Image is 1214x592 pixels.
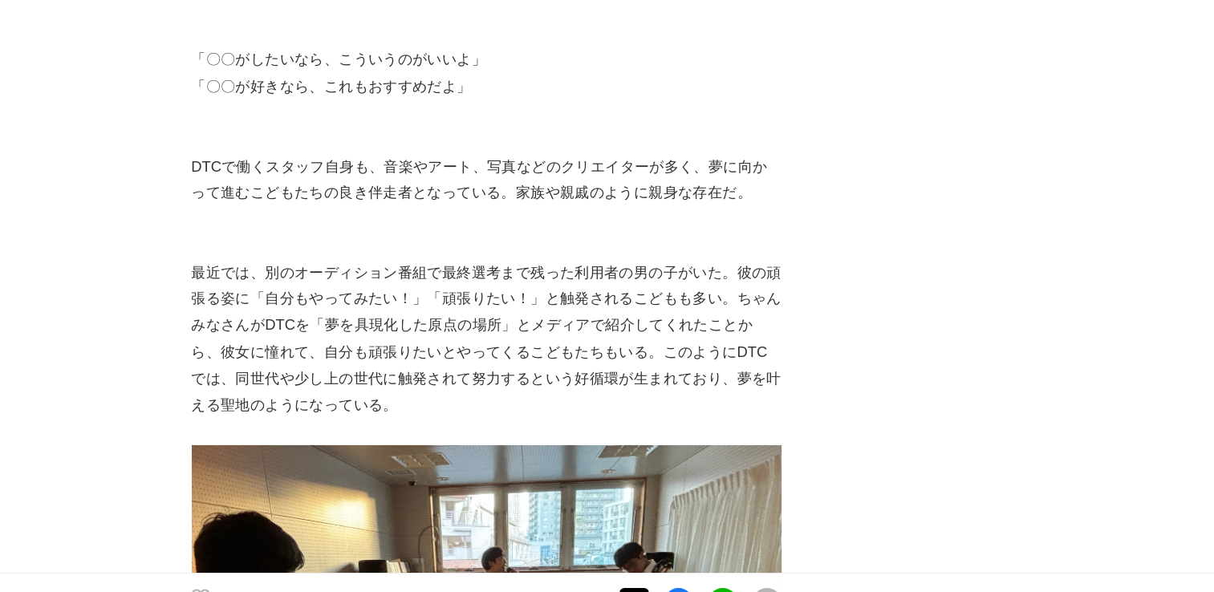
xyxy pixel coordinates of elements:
p: ストーリーをシェアする [412,560,535,574]
p: 「〇〇がしたいなら、こういうのがいいよ」 [182,83,696,107]
p: DTCで働くスタッフ自身も、音楽やアート、写真などのクリエイターが多く、夢に向かって進むこどもたちの良き伴走者となっている。家族や親戚のように親身な存在だ。 [182,176,696,223]
p: 最近では、別のオーディション番組で最終選考まで残った利用者の男の子がいた。彼の頑張る姿に「自分もやってみたい！」「頑張りたい！」と触発されるこどもも多い。ちゃんみなさんがDTCを「夢を具現化した... [182,269,696,408]
p: 51 [182,570,198,578]
p: 「〇〇が好きなら、これもおすすめだよ」 [182,107,696,130]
